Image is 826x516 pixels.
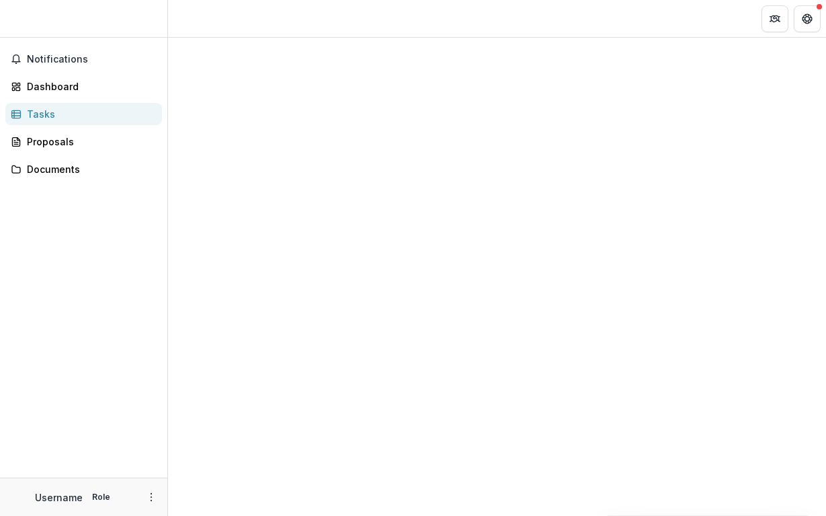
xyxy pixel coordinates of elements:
[88,491,114,503] p: Role
[794,5,821,32] button: Get Help
[27,79,151,94] div: Dashboard
[27,162,151,176] div: Documents
[143,489,159,505] button: More
[5,131,162,153] a: Proposals
[5,75,162,98] a: Dashboard
[27,54,157,65] span: Notifications
[5,158,162,180] a: Documents
[761,5,788,32] button: Partners
[5,103,162,125] a: Tasks
[5,48,162,70] button: Notifications
[27,135,151,149] div: Proposals
[27,107,151,121] div: Tasks
[35,490,83,505] p: Username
